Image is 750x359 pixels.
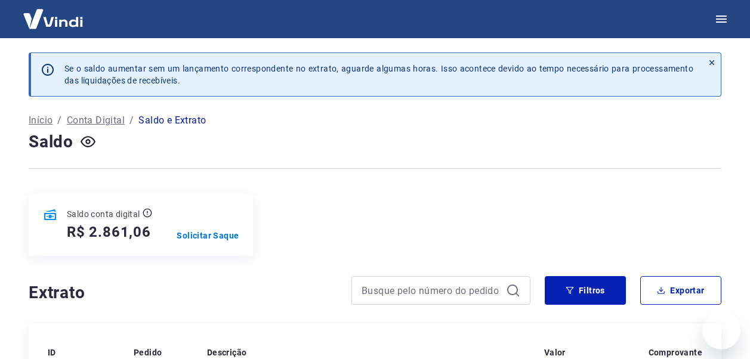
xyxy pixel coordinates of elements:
[134,346,162,358] p: Pedido
[207,346,247,358] p: Descrição
[14,1,92,37] img: Vindi
[649,346,702,358] p: Comprovante
[362,281,501,299] input: Busque pelo número do pedido
[544,346,566,358] p: Valor
[545,276,626,305] button: Filtros
[67,222,151,242] h5: R$ 2.861,06
[29,113,53,128] a: Início
[138,113,206,128] p: Saldo e Extrato
[640,276,721,305] button: Exportar
[57,113,61,128] p: /
[702,311,740,349] iframe: Botão para abrir a janela de mensagens
[67,208,140,220] p: Saldo conta digital
[29,281,337,305] h4: Extrato
[67,113,125,128] a: Conta Digital
[48,346,56,358] p: ID
[177,230,239,242] a: Solicitar Saque
[129,113,134,128] p: /
[64,63,693,86] p: Se o saldo aumentar sem um lançamento correspondente no extrato, aguarde algumas horas. Isso acon...
[29,130,73,154] h4: Saldo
